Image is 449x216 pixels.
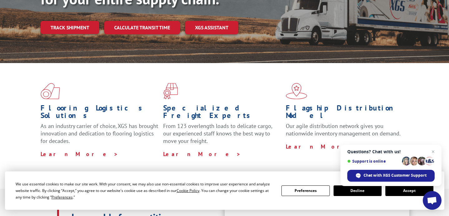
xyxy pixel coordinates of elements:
[347,149,435,154] span: Questions? Chat with us!
[347,159,400,164] span: Support is online
[163,122,281,150] p: From 123 overlength loads to delicate cargo, our experienced staff knows the best way to move you...
[364,173,427,178] span: Chat with XGS Customer Support
[286,143,364,150] a: Learn More >
[16,181,274,200] div: We use essential cookies to make our site work. With your consent, we may also use non-essential ...
[41,21,99,34] a: Track shipment
[41,122,158,145] span: As an industry carrier of choice, XGS has brought innovation and dedication to flooring logistics...
[281,185,329,196] button: Preferences
[51,194,73,200] span: Preferences
[286,83,307,99] img: xgs-icon-flagship-distribution-model-red
[41,83,60,99] img: xgs-icon-total-supply-chain-intelligence-red
[347,170,435,182] span: Chat with XGS Customer Support
[41,150,118,158] a: Learn More >
[177,188,199,193] span: Cookie Policy
[163,150,241,158] a: Learn More >
[163,83,178,99] img: xgs-icon-focused-on-flooring-red
[286,122,401,137] span: Our agile distribution network gives you nationwide inventory management on demand.
[423,191,442,210] a: Open chat
[163,104,281,122] h1: Specialized Freight Experts
[41,104,159,122] h1: Flooring Logistics Solutions
[5,171,444,210] div: Cookie Consent Prompt
[185,21,238,34] a: XGS ASSISTANT
[286,104,404,122] h1: Flagship Distribution Model
[104,21,180,34] a: Calculate transit time
[334,185,382,196] button: Decline
[385,185,433,196] button: Accept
